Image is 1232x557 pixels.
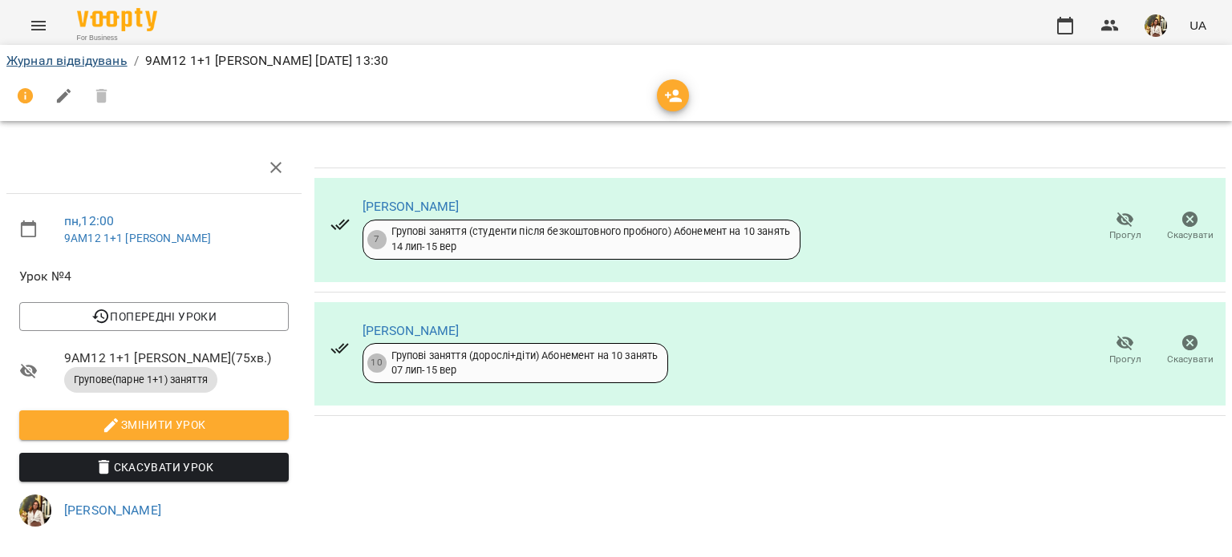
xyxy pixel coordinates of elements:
a: [PERSON_NAME] [363,323,460,338]
a: [PERSON_NAME] [363,199,460,214]
span: 9АМ12 1+1 [PERSON_NAME] ( 75 хв. ) [64,349,289,368]
a: [PERSON_NAME] [64,503,161,518]
button: Скасувати [1157,204,1222,249]
button: Скасувати Урок [19,453,289,482]
span: Скасувати [1167,228,1214,242]
span: For Business [77,33,157,43]
span: Попередні уроки [32,307,276,326]
div: 10 [367,353,387,373]
p: 9АМ12 1+1 [PERSON_NAME] [DATE] 13:30 [145,51,388,71]
a: пн , 12:00 [64,213,114,228]
img: Voopty Logo [77,8,157,31]
div: Групові заняття (студенти після безкоштовного пробного) Абонемент на 10 занять 14 лип - 15 вер [391,224,791,254]
button: Скасувати [1157,328,1222,373]
span: Прогул [1109,353,1141,366]
button: Змінити урок [19,410,289,439]
img: aea806cbca9c040a8c2344d296ea6535.jpg [19,494,51,527]
a: 9АМ12 1+1 [PERSON_NAME] [64,232,211,244]
button: Попередні уроки [19,302,289,331]
div: Групові заняття (дорослі+діти) Абонемент на 10 занять 07 лип - 15 вер [391,349,659,378]
button: UA [1183,10,1213,40]
span: Прогул [1109,228,1141,242]
button: Прогул [1092,204,1157,249]
span: Групове(парне 1+1) заняття [64,373,217,387]
a: Журнал відвідувань [6,53,128,68]
button: Menu [19,6,58,45]
span: Скасувати [1167,353,1214,366]
div: 7 [367,230,387,249]
span: UA [1189,17,1206,34]
button: Прогул [1092,328,1157,373]
nav: breadcrumb [6,51,1226,71]
span: Скасувати Урок [32,458,276,477]
img: aea806cbca9c040a8c2344d296ea6535.jpg [1145,14,1167,37]
li: / [134,51,139,71]
span: Урок №4 [19,267,289,286]
span: Змінити урок [32,415,276,434]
